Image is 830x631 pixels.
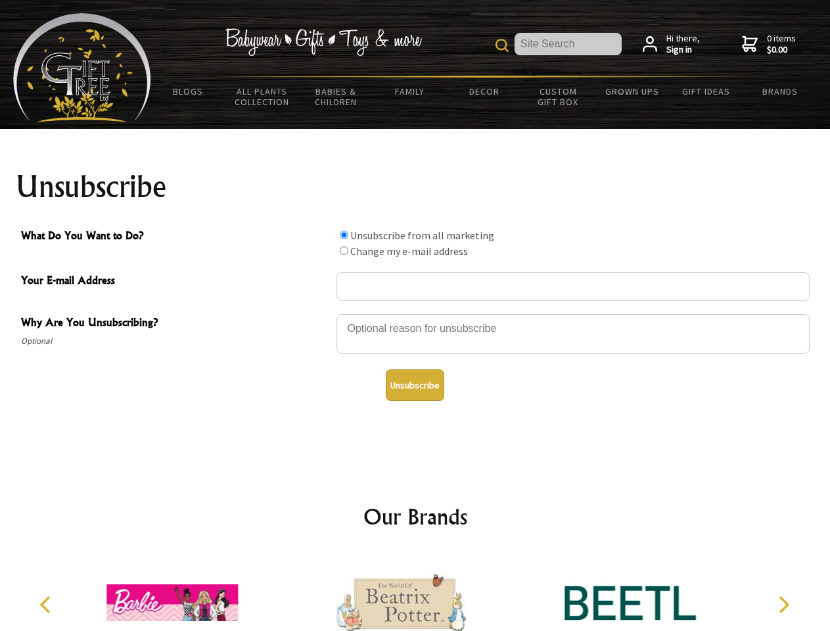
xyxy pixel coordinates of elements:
[21,333,330,349] span: Optional
[742,33,796,56] a: 0 items$0.00
[336,314,810,354] textarea: Why Are You Unsubscribing?
[767,32,796,56] span: 0 items
[26,501,804,532] h2: Our Brands
[373,78,448,105] a: Family
[767,44,796,56] strong: $0.00
[33,590,62,619] button: Previous
[595,78,669,105] a: Grown Ups
[350,229,494,242] label: Unsubscribe from all marketing
[336,272,810,301] input: Your E-mail Address
[769,590,798,619] button: Next
[340,231,348,239] input: What Do You Want to Do?
[515,33,622,55] input: Site Search
[447,78,521,105] a: Decor
[666,33,700,56] span: Hi there,
[669,78,743,105] a: Gift Ideas
[299,78,373,116] a: Babies & Children
[151,78,225,105] a: BLOGS
[16,171,815,202] h1: Unsubscribe
[340,246,348,255] input: What Do You Want to Do?
[743,78,818,105] a: Brands
[13,13,151,122] img: Babyware - Gifts - Toys and more...
[666,44,700,56] strong: Sign in
[225,78,300,116] a: All Plants Collection
[21,314,330,333] span: Why Are You Unsubscribing?
[521,78,595,116] a: Custom Gift Box
[643,33,700,56] a: Hi there,Sign in
[350,245,468,258] label: Change my e-mail address
[225,28,422,56] img: Babywear - Gifts - Toys & more
[21,272,330,291] span: Your E-mail Address
[21,227,330,246] span: What Do You Want to Do?
[496,39,509,52] img: product search
[386,369,444,401] button: Unsubscribe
